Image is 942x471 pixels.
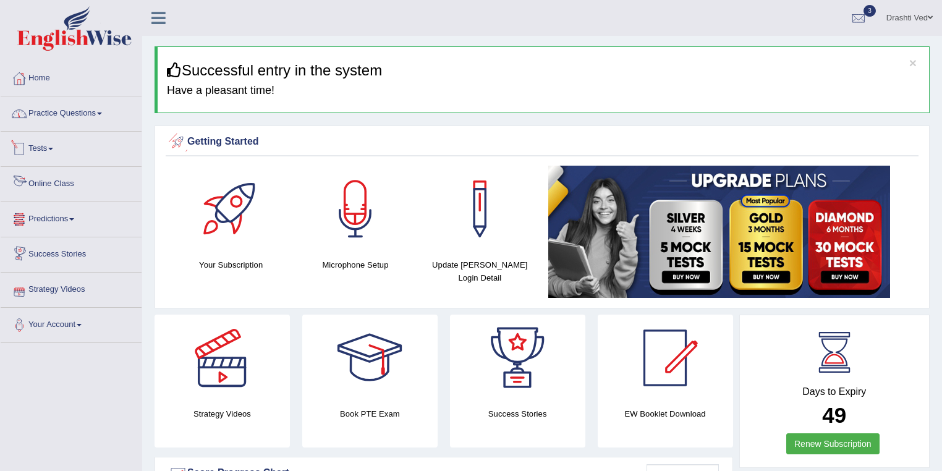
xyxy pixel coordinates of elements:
[1,237,142,268] a: Success Stories
[863,5,876,17] span: 3
[548,166,890,298] img: small5.jpg
[753,386,916,397] h4: Days to Expiry
[302,407,438,420] h4: Book PTE Exam
[1,61,142,92] a: Home
[175,258,287,271] h4: Your Subscription
[1,202,142,233] a: Predictions
[167,62,920,78] h3: Successful entry in the system
[786,433,880,454] a: Renew Subscription
[155,407,290,420] h4: Strategy Videos
[299,258,411,271] h4: Microphone Setup
[450,407,585,420] h4: Success Stories
[424,258,536,284] h4: Update [PERSON_NAME] Login Detail
[169,133,915,151] div: Getting Started
[822,403,846,427] b: 49
[167,85,920,97] h4: Have a pleasant time!
[1,167,142,198] a: Online Class
[1,132,142,163] a: Tests
[598,407,733,420] h4: EW Booklet Download
[1,273,142,303] a: Strategy Videos
[1,96,142,127] a: Practice Questions
[909,56,917,69] button: ×
[1,308,142,339] a: Your Account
